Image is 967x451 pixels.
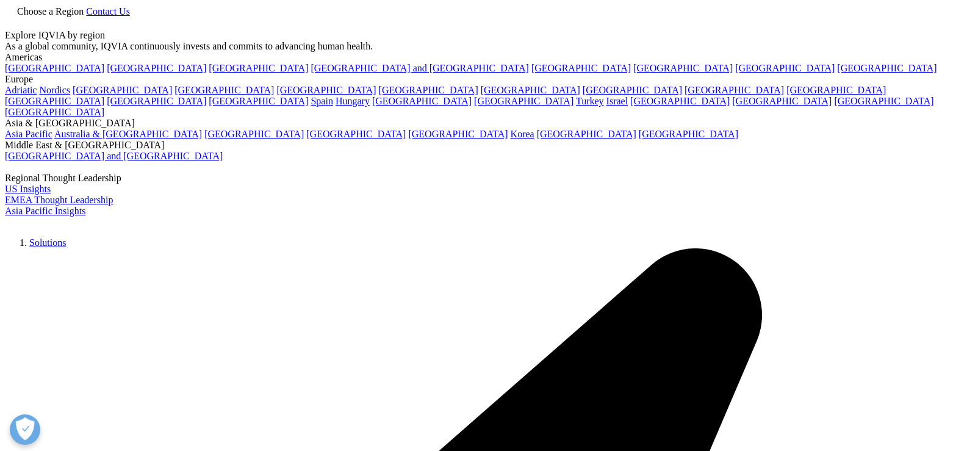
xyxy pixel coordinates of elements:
[5,173,962,184] div: Regional Thought Leadership
[576,96,604,106] a: Turkey
[39,85,70,95] a: Nordics
[73,85,172,95] a: [GEOGRAPHIC_DATA]
[5,30,962,41] div: Explore IQVIA by region
[336,96,370,106] a: Hungary
[311,63,528,73] a: [GEOGRAPHIC_DATA] and [GEOGRAPHIC_DATA]
[537,129,636,139] a: [GEOGRAPHIC_DATA]
[837,63,936,73] a: [GEOGRAPHIC_DATA]
[86,6,130,16] a: Contact Us
[5,195,113,205] a: EMEA Thought Leadership
[174,85,274,95] a: [GEOGRAPHIC_DATA]
[5,129,52,139] a: Asia Pacific
[204,129,304,139] a: [GEOGRAPHIC_DATA]
[5,96,104,106] a: [GEOGRAPHIC_DATA]
[5,52,962,63] div: Americas
[5,85,37,95] a: Adriatic
[633,63,733,73] a: [GEOGRAPHIC_DATA]
[408,129,508,139] a: [GEOGRAPHIC_DATA]
[5,118,962,129] div: Asia & [GEOGRAPHIC_DATA]
[54,129,202,139] a: Australia & [GEOGRAPHIC_DATA]
[276,85,376,95] a: [GEOGRAPHIC_DATA]
[372,96,472,106] a: [GEOGRAPHIC_DATA]
[5,140,962,151] div: Middle East & [GEOGRAPHIC_DATA]
[5,63,104,73] a: [GEOGRAPHIC_DATA]
[630,96,730,106] a: [GEOGRAPHIC_DATA]
[834,96,933,106] a: [GEOGRAPHIC_DATA]
[5,184,51,194] a: US Insights
[786,85,886,95] a: [GEOGRAPHIC_DATA]
[531,63,631,73] a: [GEOGRAPHIC_DATA]
[10,414,40,445] button: Abrir preferências
[583,85,682,95] a: [GEOGRAPHIC_DATA]
[639,129,738,139] a: [GEOGRAPHIC_DATA]
[306,129,406,139] a: [GEOGRAPHIC_DATA]
[5,41,962,52] div: As a global community, IQVIA continuously invests and commits to advancing human health.
[209,63,308,73] a: [GEOGRAPHIC_DATA]
[5,206,85,216] a: Asia Pacific Insights
[606,96,628,106] a: Israel
[511,129,534,139] a: Korea
[29,237,66,248] a: Solutions
[311,96,333,106] a: Spain
[474,96,573,106] a: [GEOGRAPHIC_DATA]
[17,6,84,16] span: Choose a Region
[685,85,784,95] a: [GEOGRAPHIC_DATA]
[379,85,478,95] a: [GEOGRAPHIC_DATA]
[209,96,308,106] a: [GEOGRAPHIC_DATA]
[107,96,206,106] a: [GEOGRAPHIC_DATA]
[107,63,206,73] a: [GEOGRAPHIC_DATA]
[5,107,104,117] a: [GEOGRAPHIC_DATA]
[732,96,832,106] a: [GEOGRAPHIC_DATA]
[735,63,835,73] a: [GEOGRAPHIC_DATA]
[5,151,223,161] a: [GEOGRAPHIC_DATA] and [GEOGRAPHIC_DATA]
[481,85,580,95] a: [GEOGRAPHIC_DATA]
[5,74,962,85] div: Europe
